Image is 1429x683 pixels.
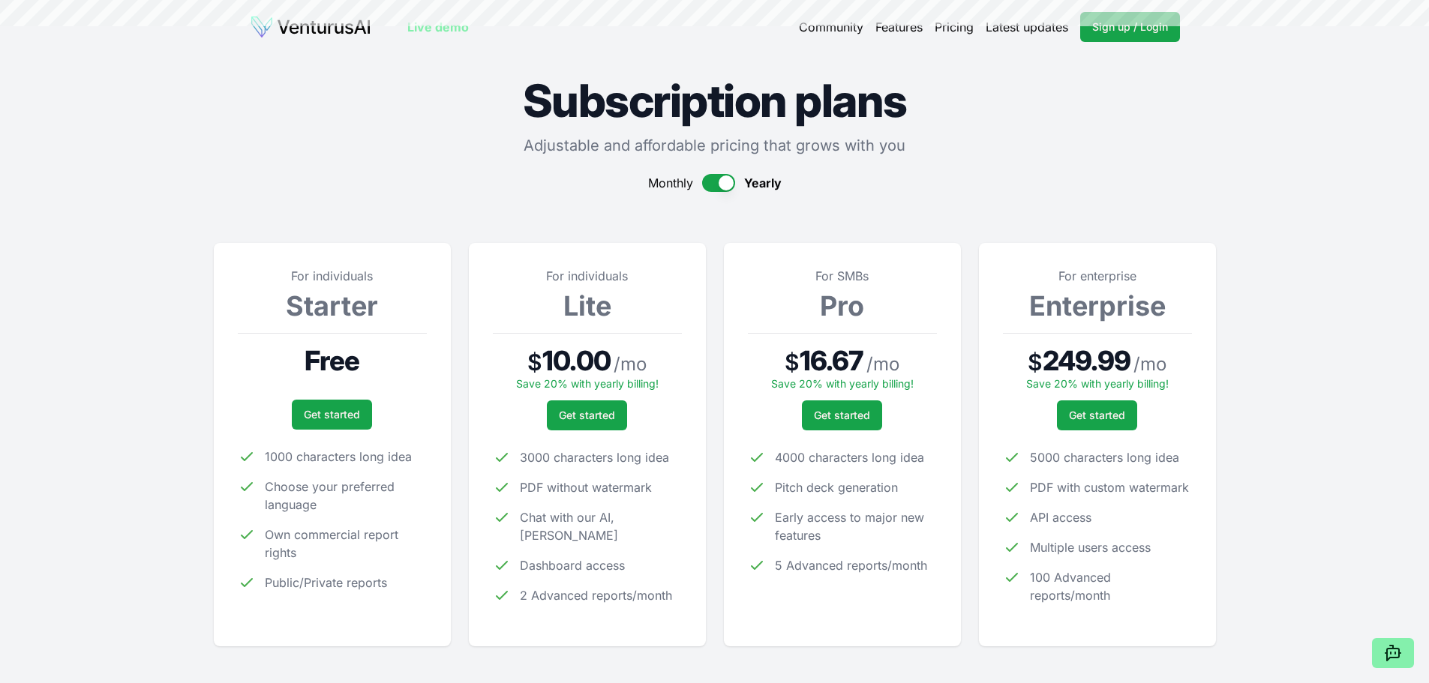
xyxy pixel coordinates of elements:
[305,346,359,376] span: Free
[265,574,387,592] span: Public/Private reports
[775,556,927,574] span: 5 Advanced reports/month
[292,400,372,430] a: Get started
[520,508,682,544] span: Chat with our AI, [PERSON_NAME]
[1043,346,1130,376] span: 249.99
[1030,538,1151,556] span: Multiple users access
[935,18,974,36] a: Pricing
[1003,267,1192,285] p: For enterprise
[1030,568,1192,604] span: 100 Advanced reports/month
[866,352,899,376] span: / mo
[542,346,611,376] span: 10.00
[520,586,672,604] span: 2 Advanced reports/month
[775,508,937,544] span: Early access to major new features
[771,377,914,390] span: Save 20% with yearly billing!
[748,267,937,285] p: For SMBs
[775,478,898,496] span: Pitch deck generation
[875,18,923,36] a: Features
[1092,19,1168,34] span: Sign up / Login
[516,377,659,390] span: Save 20% with yearly billing!
[800,346,864,376] span: 16.67
[648,174,693,192] span: Monthly
[748,291,937,321] h3: Pro
[214,135,1216,156] p: Adjustable and affordable pricing that grows with you
[1030,448,1179,466] span: 5000 characters long idea
[799,18,863,36] a: Community
[250,15,371,39] img: logo
[1057,400,1137,430] a: Get started
[1028,349,1043,376] span: $
[238,291,427,321] h3: Starter
[527,349,542,376] span: $
[407,18,469,36] a: Live demo
[1030,478,1189,496] span: PDF with custom watermark
[265,526,427,562] span: Own commercial report rights
[520,556,625,574] span: Dashboard access
[775,448,924,466] span: 4000 characters long idea
[1080,12,1180,42] a: Sign up / Login
[493,291,682,321] h3: Lite
[520,478,652,496] span: PDF without watermark
[214,78,1216,123] h1: Subscription plans
[238,267,427,285] p: For individuals
[265,478,427,514] span: Choose your preferred language
[614,352,647,376] span: / mo
[802,400,882,430] a: Get started
[986,18,1068,36] a: Latest updates
[1026,377,1169,390] span: Save 20% with yearly billing!
[265,448,412,466] span: 1000 characters long idea
[520,448,669,466] span: 3000 characters long idea
[1133,352,1166,376] span: / mo
[1003,291,1192,321] h3: Enterprise
[547,400,627,430] a: Get started
[1030,508,1091,526] span: API access
[493,267,682,285] p: For individuals
[785,349,800,376] span: $
[744,174,782,192] span: Yearly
